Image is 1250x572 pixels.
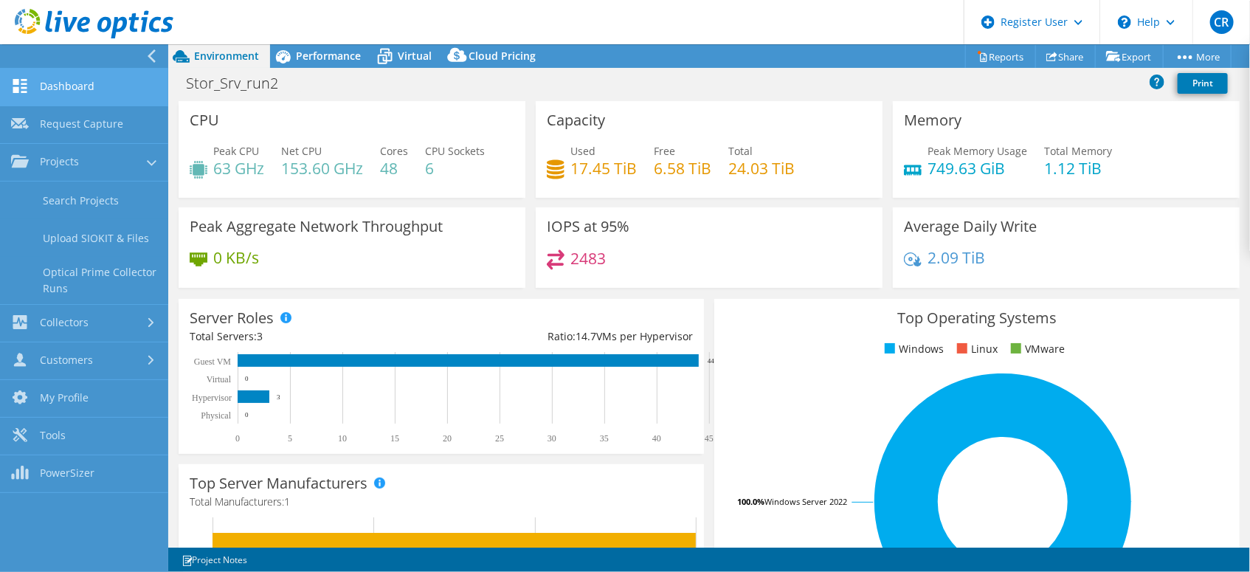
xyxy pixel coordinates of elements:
[1035,45,1096,68] a: Share
[1044,144,1112,158] span: Total Memory
[965,45,1036,68] a: Reports
[737,496,764,507] tspan: 100.0%
[390,433,399,444] text: 15
[213,160,264,176] h4: 63 GHz
[1118,15,1131,29] svg: \n
[576,329,596,343] span: 14.7
[570,144,595,158] span: Used
[190,475,367,492] h3: Top Server Manufacturers
[928,160,1027,176] h4: 749.63 GiB
[1210,10,1234,34] span: CR
[288,433,292,444] text: 5
[425,160,485,176] h4: 6
[257,329,263,343] span: 3
[380,160,408,176] h4: 48
[245,411,249,418] text: 0
[380,144,408,158] span: Cores
[213,249,259,266] h4: 0 KB/s
[953,341,998,357] li: Linux
[1095,45,1164,68] a: Export
[213,144,259,158] span: Peak CPU
[171,551,258,569] a: Project Notes
[705,433,714,444] text: 45
[654,144,675,158] span: Free
[881,341,944,357] li: Windows
[443,433,452,444] text: 20
[179,75,301,92] h1: Stor_Srv_run2
[190,218,443,235] h3: Peak Aggregate Network Throughput
[928,144,1027,158] span: Peak Memory Usage
[296,49,361,63] span: Performance
[235,433,240,444] text: 0
[1007,341,1065,357] li: VMware
[441,328,693,345] div: Ratio: VMs per Hypervisor
[652,433,661,444] text: 40
[398,49,432,63] span: Virtual
[547,112,605,128] h3: Capacity
[904,218,1037,235] h3: Average Daily Write
[904,112,961,128] h3: Memory
[192,393,232,403] text: Hypervisor
[654,160,711,176] h4: 6.58 TiB
[928,249,985,266] h4: 2.09 TiB
[1163,45,1232,68] a: More
[190,328,441,345] div: Total Servers:
[570,160,637,176] h4: 17.45 TiB
[728,144,753,158] span: Total
[284,495,290,509] span: 1
[764,496,847,507] tspan: Windows Server 2022
[190,310,274,326] h3: Server Roles
[548,433,556,444] text: 30
[207,374,232,385] text: Virtual
[281,160,363,176] h4: 153.60 GHz
[708,357,715,365] text: 44
[600,433,609,444] text: 35
[194,356,231,367] text: Guest VM
[194,49,259,63] span: Environment
[1044,160,1112,176] h4: 1.12 TiB
[190,112,219,128] h3: CPU
[425,144,485,158] span: CPU Sockets
[469,49,536,63] span: Cloud Pricing
[725,310,1229,326] h3: Top Operating Systems
[728,160,795,176] h4: 24.03 TiB
[570,250,606,266] h4: 2483
[281,144,322,158] span: Net CPU
[495,433,504,444] text: 25
[547,218,629,235] h3: IOPS at 95%
[201,410,231,421] text: Physical
[338,433,347,444] text: 10
[1178,73,1228,94] a: Print
[245,375,249,382] text: 0
[277,393,280,401] text: 3
[190,494,693,510] h4: Total Manufacturers:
